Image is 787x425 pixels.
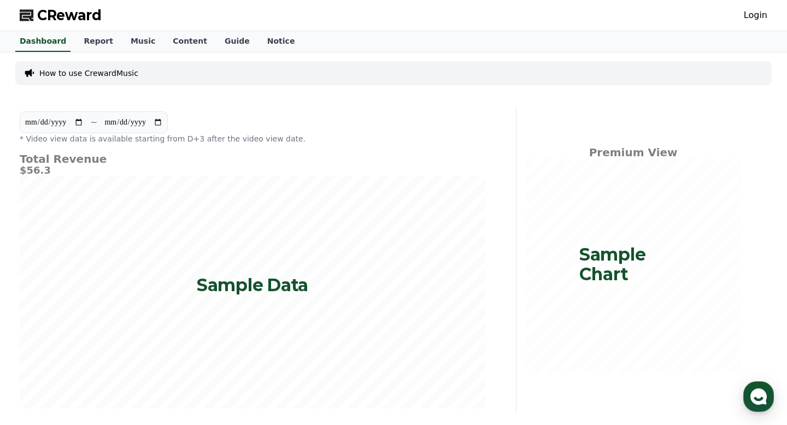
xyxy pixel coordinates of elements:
p: ~ [90,116,97,129]
a: Content [164,31,216,52]
a: Guide [216,31,259,52]
h5: $56.3 [20,165,485,176]
span: Messages [91,351,123,360]
p: Sample Chart [579,245,687,284]
a: Home [3,334,72,362]
span: CReward [37,7,102,24]
a: CReward [20,7,102,24]
span: Settings [162,351,189,359]
a: Login [744,9,767,22]
p: * Video view data is available starting from D+3 after the video view date. [20,133,485,144]
a: Notice [259,31,304,52]
a: Music [122,31,164,52]
a: Messages [72,334,141,362]
a: Dashboard [15,31,71,52]
a: How to use CrewardMusic [39,68,138,79]
h4: Total Revenue [20,153,485,165]
a: Report [75,31,122,52]
span: Home [28,351,47,359]
a: Settings [141,334,210,362]
h4: Premium View [525,146,741,158]
p: Sample Data [197,275,308,295]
